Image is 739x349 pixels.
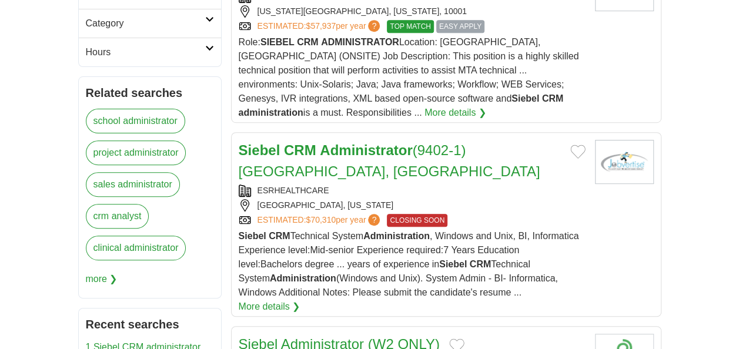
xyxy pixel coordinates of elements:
[239,108,303,118] strong: administration
[269,231,290,241] strong: CRM
[86,316,214,333] h2: Recent searches
[470,259,491,269] strong: CRM
[86,84,214,102] h2: Related searches
[387,20,433,33] span: TOP MATCH
[297,37,318,47] strong: CRM
[86,140,186,165] a: project administrator
[86,267,118,291] span: more ❯
[239,231,579,297] span: Technical System , Windows and Unix, BI, Informatica Experience level:Mid-senior Experience requi...
[239,37,579,118] span: Role: Location: [GEOGRAPHIC_DATA],[GEOGRAPHIC_DATA] (ONSITE) Job Description: This position is a ...
[570,145,586,159] button: Add to favorite jobs
[595,140,654,184] img: Company logo
[424,106,486,120] a: More details ❯
[436,20,484,33] span: EASY APPLY
[86,204,149,229] a: crm analyst
[79,38,221,66] a: Hours
[368,20,380,32] span: ?
[387,214,447,227] span: CLOSING SOON
[239,184,586,197] div: ESRHEALTHCARE
[260,37,295,47] strong: SIEBEL
[86,16,205,31] h2: Category
[320,142,412,158] strong: Administrator
[86,109,185,133] a: school administrator
[86,45,205,59] h2: Hours
[306,215,336,224] span: $70,310
[79,9,221,38] a: Category
[439,259,467,269] strong: Siebel
[239,142,280,158] strong: Siebel
[284,142,316,158] strong: CRM
[258,20,383,33] a: ESTIMATED:$57,937per year?
[306,21,336,31] span: $57,937
[258,214,383,227] a: ESTIMATED:$70,310per year?
[363,231,430,241] strong: Administration
[270,273,336,283] strong: Administration
[239,142,540,179] a: Siebel CRM Administrator(9402-1) [GEOGRAPHIC_DATA], [GEOGRAPHIC_DATA]
[368,214,380,226] span: ?
[321,37,399,47] strong: ADMINISTRATOR
[86,172,180,197] a: sales administrator
[239,300,300,314] a: More details ❯
[239,231,266,241] strong: Siebel
[542,93,563,103] strong: CRM
[86,236,186,260] a: clinical administrator
[239,199,586,212] div: [GEOGRAPHIC_DATA], [US_STATE]
[511,93,539,103] strong: Siebel
[239,5,586,18] div: [US_STATE][GEOGRAPHIC_DATA], [US_STATE], 10001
